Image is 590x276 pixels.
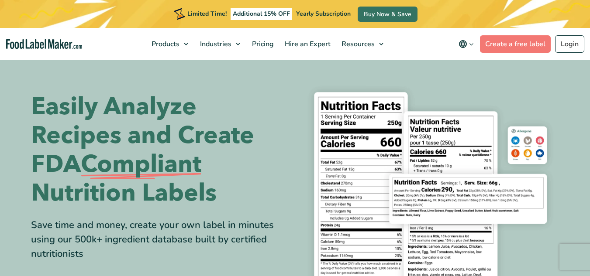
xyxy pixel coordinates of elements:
a: Buy Now & Save [358,7,417,22]
a: Login [555,35,584,53]
a: Create a free label [480,35,551,53]
a: Hire an Expert [279,28,334,60]
a: Industries [195,28,245,60]
div: Save time and money, create your own label in minutes using our 500k+ ingredient database built b... [31,218,289,261]
h1: Easily Analyze Recipes and Create FDA Nutrition Labels [31,92,289,208]
span: Products [149,39,180,49]
a: Pricing [247,28,277,60]
span: Additional 15% OFF [231,8,292,20]
span: Limited Time! [187,10,227,18]
span: Resources [339,39,376,49]
span: Hire an Expert [282,39,331,49]
span: Compliant [81,150,201,179]
a: Products [146,28,193,60]
span: Pricing [249,39,275,49]
a: Resources [336,28,388,60]
span: Industries [197,39,232,49]
span: Yearly Subscription [296,10,351,18]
